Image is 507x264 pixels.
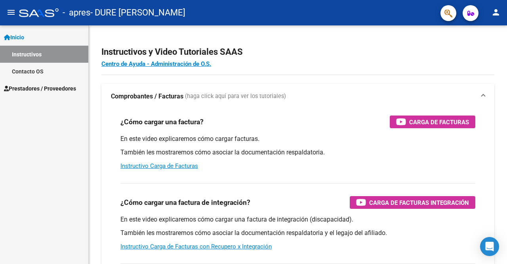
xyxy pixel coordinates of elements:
[120,243,272,250] a: Instructivo Carga de Facturas con Recupero x Integración
[185,92,286,101] span: (haga click aquí para ver los tutoriales)
[120,162,198,170] a: Instructivo Carga de Facturas
[120,148,475,157] p: También les mostraremos cómo asociar la documentación respaldatoria.
[63,4,90,21] span: - apres
[369,198,469,208] span: Carga de Facturas Integración
[480,237,499,256] div: Open Intercom Messenger
[6,8,16,17] mat-icon: menu
[90,4,185,21] span: - DURE [PERSON_NAME]
[120,135,475,143] p: En este video explicaremos cómo cargar facturas.
[409,117,469,127] span: Carga de Facturas
[120,197,250,208] h3: ¿Cómo cargar una factura de integración?
[4,33,24,42] span: Inicio
[101,84,494,109] mat-expansion-panel-header: Comprobantes / Facturas (haga click aquí para ver los tutoriales)
[4,84,76,93] span: Prestadores / Proveedores
[390,116,475,128] button: Carga de Facturas
[120,229,475,237] p: También les mostraremos cómo asociar la documentación respaldatoria y el legajo del afiliado.
[120,215,475,224] p: En este video explicaremos cómo cargar una factura de integración (discapacidad).
[350,196,475,209] button: Carga de Facturas Integración
[491,8,501,17] mat-icon: person
[111,92,183,101] strong: Comprobantes / Facturas
[101,44,494,60] h2: Instructivos y Video Tutoriales SAAS
[101,60,211,67] a: Centro de Ayuda - Administración de O.S.
[120,116,204,127] h3: ¿Cómo cargar una factura?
